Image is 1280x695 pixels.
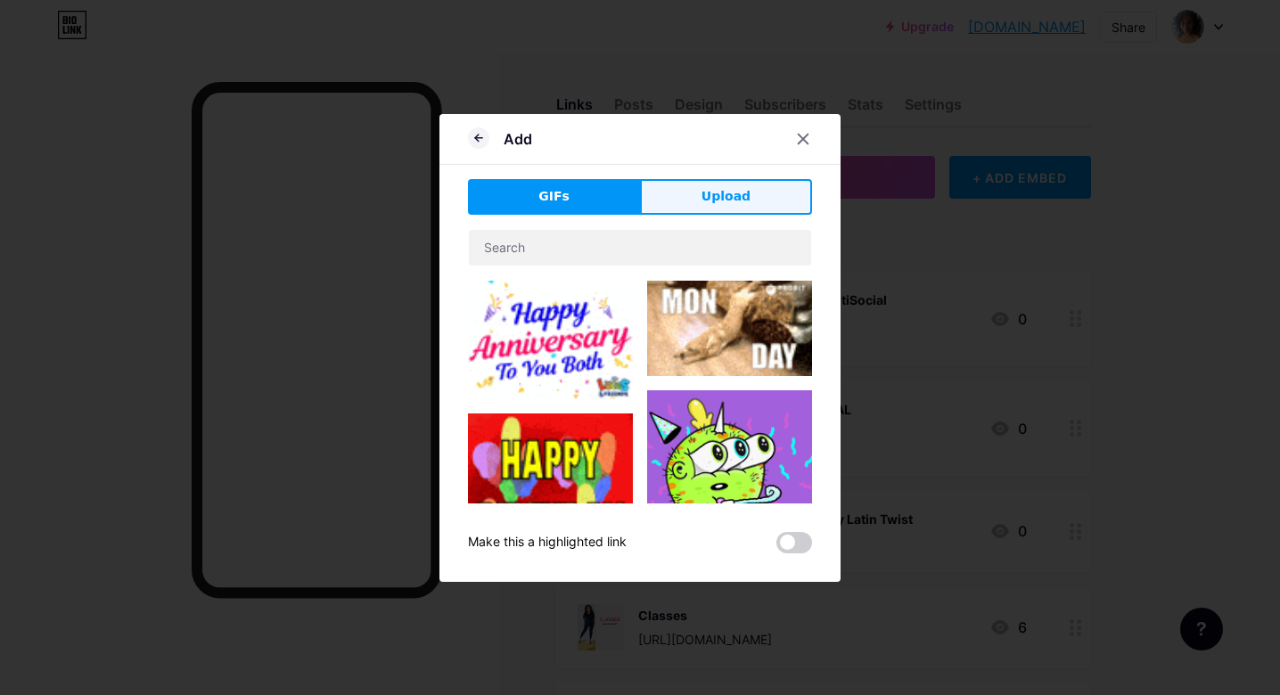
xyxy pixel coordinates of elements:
div: Make this a highlighted link [468,532,627,553]
img: Gihpy [647,281,812,376]
img: Gihpy [468,413,633,578]
img: Gihpy [647,390,812,555]
img: Gihpy [468,281,633,399]
button: GIFs [468,179,640,215]
span: Upload [702,187,751,206]
input: Search [469,230,811,266]
div: Add [504,128,532,150]
span: GIFs [538,187,570,206]
button: Upload [640,179,812,215]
